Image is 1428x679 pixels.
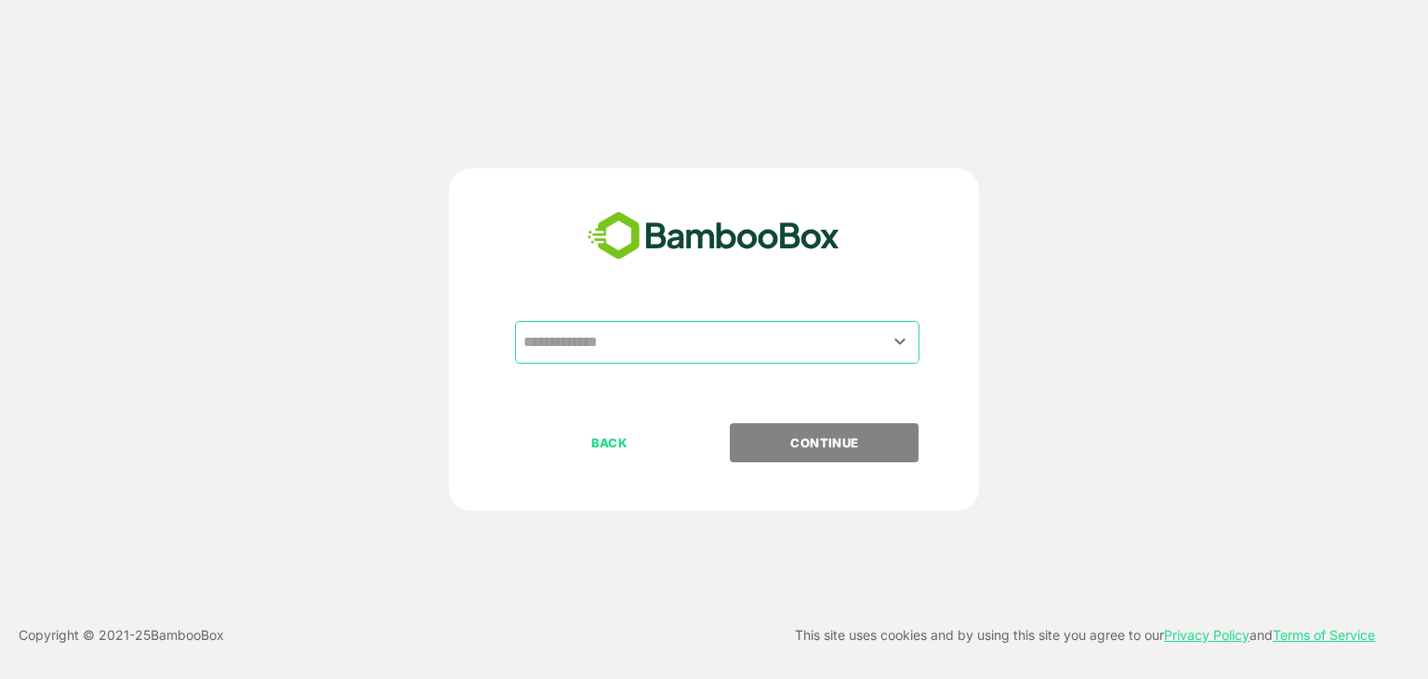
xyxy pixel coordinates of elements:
button: CONTINUE [730,423,919,462]
p: This site uses cookies and by using this site you agree to our and [795,624,1375,646]
button: Open [888,329,913,354]
p: BACK [517,433,703,453]
p: Copyright © 2021- 25 BambooBox [19,624,224,646]
a: Privacy Policy [1164,627,1249,643]
a: Terms of Service [1273,627,1375,643]
p: CONTINUE [732,433,918,453]
img: bamboobox [577,206,850,267]
button: BACK [515,423,704,462]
